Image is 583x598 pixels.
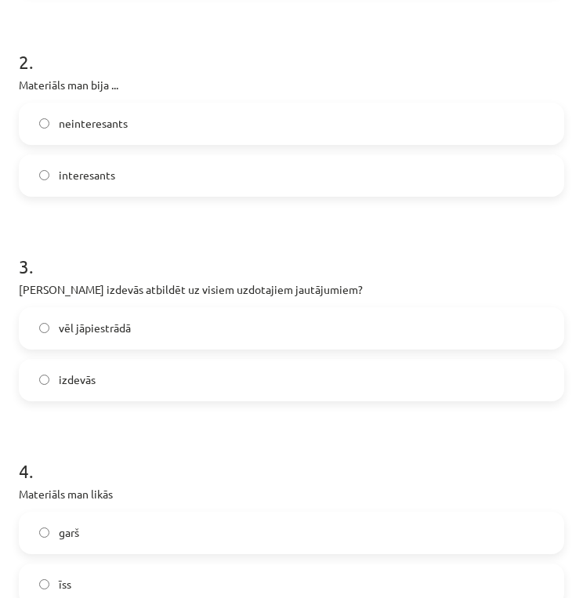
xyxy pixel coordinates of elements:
span: vēl jāpiestrādā [59,320,131,336]
input: vēl jāpiestrādā [39,323,49,333]
h1: 2 . [19,24,564,72]
span: garš [59,524,79,541]
input: interesants [39,170,49,180]
input: neinteresants [39,118,49,129]
input: garš [39,527,49,538]
input: izdevās [39,375,49,385]
span: izdevās [59,371,96,388]
p: Materiāls man bija ... [19,77,564,93]
span: interesants [59,167,115,183]
h1: 3 . [19,228,564,277]
h1: 4 . [19,433,564,481]
input: īss [39,579,49,589]
span: neinteresants [59,115,128,132]
p: Materiāls man likās [19,486,564,502]
span: īss [59,576,71,593]
p: [PERSON_NAME] izdevās atbildēt uz visiem uzdotajiem jautājumiem? [19,281,564,298]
